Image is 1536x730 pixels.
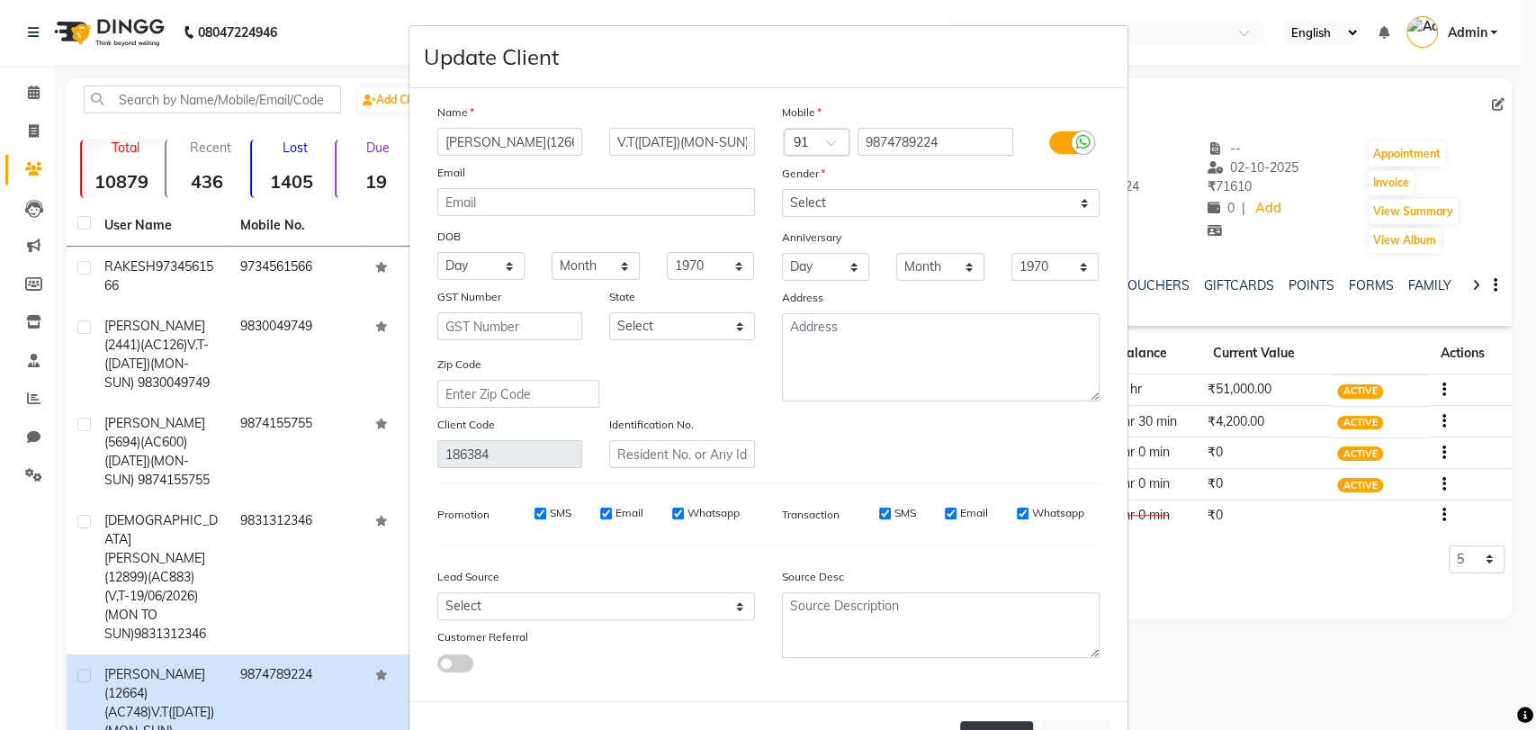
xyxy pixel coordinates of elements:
label: Whatsapp [1032,505,1084,521]
label: Lead Source [437,569,499,585]
label: Zip Code [437,356,481,373]
h4: Update Client [424,41,559,73]
label: Source Desc [782,569,844,585]
input: Enter Zip Code [437,380,599,408]
label: Whatsapp [687,505,740,521]
label: Gender [782,166,825,182]
label: Email [437,165,465,181]
input: First Name [437,128,583,156]
label: Email [615,505,643,521]
input: Resident No. or Any Id [609,440,755,468]
label: Name [437,104,474,121]
label: Identification No. [609,417,694,433]
label: Email [960,505,988,521]
input: Last Name [609,128,755,156]
input: GST Number [437,312,583,340]
input: Client Code [437,440,583,468]
label: Anniversary [782,230,841,246]
label: Address [782,290,823,306]
label: GST Number [437,289,501,305]
label: State [609,289,635,305]
label: Customer Referral [437,629,528,645]
label: Transaction [782,507,840,523]
input: Email [437,188,755,216]
input: Mobile [858,128,1013,156]
label: Client Code [437,417,495,433]
label: SMS [550,505,571,521]
label: SMS [894,505,916,521]
label: Promotion [437,507,490,523]
label: Mobile [782,104,822,121]
label: DOB [437,229,461,245]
